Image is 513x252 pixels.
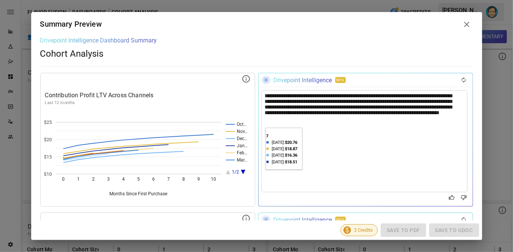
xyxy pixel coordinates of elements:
text: Dec… [237,136,247,141]
text: Oct… [237,122,247,127]
div: BETA [335,77,346,83]
text: Mar… [237,157,247,163]
text: 8 [182,177,185,182]
p: Contribution Profit LTV Across Channels [45,91,250,100]
text: 3 [107,177,110,182]
p: Last 12 months [45,100,250,106]
div: Regenerate [458,75,470,85]
text: 1 [77,177,80,182]
text: 7 [167,177,170,182]
text: $10 [44,172,52,177]
text: 10 [211,177,216,182]
span: 2 Credits [350,227,377,233]
text: 1/2 [232,169,239,175]
span: Drivepoint Intelligence Dashboard Summary [40,37,157,44]
text: 2 [92,177,95,182]
div: Summary Preview [40,18,102,31]
div: Regenerate [458,214,470,225]
button: Bad Response [458,192,470,203]
text: 4 [122,177,125,182]
text: Months Since First Purchase [109,191,167,196]
text: 0 [62,177,65,182]
svg: A chart. [41,111,253,206]
text: Nov… [237,129,248,134]
text: $15 [44,154,52,160]
div: Drivepoint Intelligence [274,216,332,223]
div: Drivepoint Intelligence [274,77,332,84]
text: Feb… [237,150,247,155]
button: Good Response [446,192,458,203]
text: Jan… [237,143,248,148]
text: 5 [137,177,140,182]
text: 9 [197,177,200,182]
text: 6 [152,177,155,182]
div: BETA [335,217,346,223]
div: Cohort Analysis [40,44,473,59]
text: $20 [44,137,52,142]
text: $25 [44,120,52,125]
